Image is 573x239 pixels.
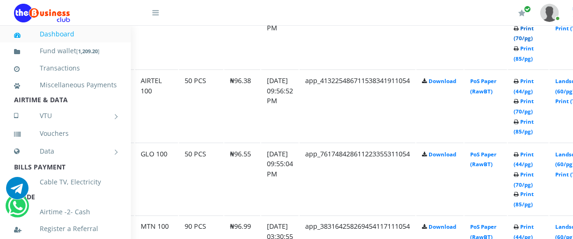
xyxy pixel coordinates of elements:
[14,23,117,45] a: Dashboard
[135,143,178,215] td: GLO 100
[300,70,415,142] td: app_413225486711538341911054
[514,98,534,115] a: Print (70/pg)
[14,74,117,96] a: Miscellaneous Payments
[518,9,525,17] i: Renew/Upgrade Subscription
[14,57,117,79] a: Transactions
[14,201,117,223] a: Airtime -2- Cash
[135,70,178,142] td: AIRTEL 100
[524,6,531,13] span: Renew/Upgrade Subscription
[78,48,98,55] b: 1,209.20
[14,104,117,127] a: VTU
[300,143,415,215] td: app_761748428611223355311054
[429,151,456,158] a: Download
[224,143,260,215] td: ₦96.55
[429,224,456,231] a: Download
[514,191,534,208] a: Print (85/pg)
[14,123,117,144] a: Vouchers
[6,184,29,199] a: Chat for support
[14,4,70,22] img: Logo
[540,4,559,22] img: User
[14,40,117,62] a: Fund wallet[1,209.20]
[261,143,299,215] td: [DATE] 09:55:04 PM
[14,171,117,193] a: Cable TV, Electricity
[14,140,117,163] a: Data
[514,118,534,135] a: Print (85/pg)
[429,77,456,84] a: Download
[514,171,534,188] a: Print (70/pg)
[470,77,496,95] a: PoS Paper (RawBT)
[514,151,534,168] a: Print (44/pg)
[76,48,100,55] small: [ ]
[514,77,534,95] a: Print (44/pg)
[179,143,223,215] td: 50 PCS
[470,151,496,168] a: PoS Paper (RawBT)
[224,70,260,142] td: ₦96.38
[514,45,534,62] a: Print (85/pg)
[8,202,27,217] a: Chat for support
[261,70,299,142] td: [DATE] 09:56:52 PM
[179,70,223,142] td: 50 PCS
